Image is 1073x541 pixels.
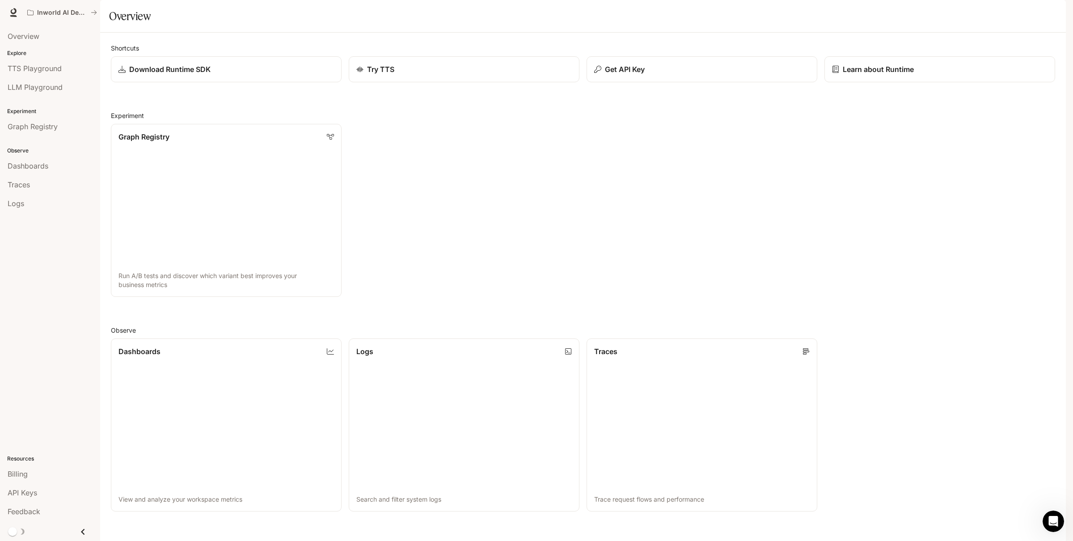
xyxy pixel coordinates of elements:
[118,271,334,289] p: Run A/B tests and discover which variant best improves your business metrics
[111,124,342,297] a: Graph RegistryRun A/B tests and discover which variant best improves your business metrics
[1043,511,1064,532] iframe: Intercom live chat
[587,338,817,511] a: TracesTrace request flows and performance
[356,346,373,357] p: Logs
[356,495,572,504] p: Search and filter system logs
[594,346,617,357] p: Traces
[824,56,1055,82] a: Learn about Runtime
[111,56,342,82] a: Download Runtime SDK
[111,111,1055,120] h2: Experiment
[367,64,394,75] p: Try TTS
[349,338,579,511] a: LogsSearch and filter system logs
[118,495,334,504] p: View and analyze your workspace metrics
[109,7,151,25] h1: Overview
[111,325,1055,335] h2: Observe
[118,346,161,357] p: Dashboards
[605,64,645,75] p: Get API Key
[594,495,810,504] p: Trace request flows and performance
[111,338,342,511] a: DashboardsView and analyze your workspace metrics
[843,64,914,75] p: Learn about Runtime
[37,9,87,17] p: Inworld AI Demos
[23,4,101,21] button: All workspaces
[118,131,169,142] p: Graph Registry
[111,43,1055,53] h2: Shortcuts
[349,56,579,82] a: Try TTS
[587,56,817,82] button: Get API Key
[129,64,211,75] p: Download Runtime SDK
